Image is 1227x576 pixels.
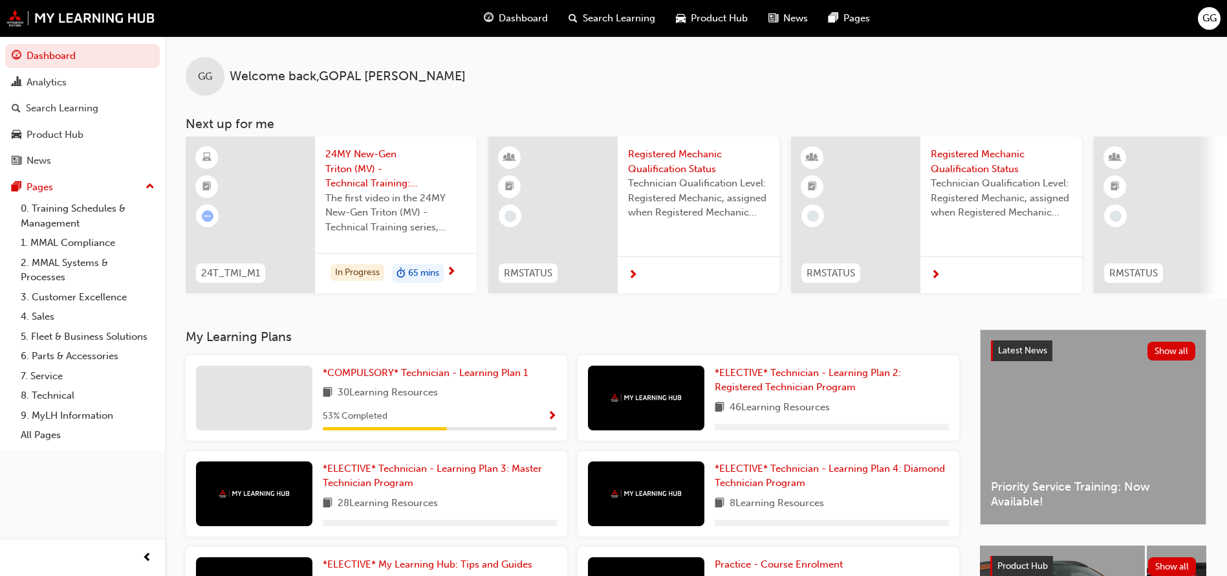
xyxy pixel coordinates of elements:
div: Pages [27,180,53,195]
span: booktick-icon [202,179,212,195]
span: GG [198,69,212,84]
a: *ELECTIVE* Technician - Learning Plan 2: Registered Technician Program [715,366,949,395]
span: RMSTATUS [807,266,855,281]
span: Welcome back , GOPAL [PERSON_NAME] [230,69,466,84]
span: learningRecordVerb_NONE-icon [807,210,819,222]
a: RMSTATUSRegistered Mechanic Qualification StatusTechnician Qualification Level: Registered Mechan... [488,137,779,293]
a: Search Learning [5,96,160,120]
span: News [783,11,808,26]
a: 4. Sales [16,307,160,327]
a: 9. MyLH Information [16,406,160,426]
a: 24T_TMI_M124MY New-Gen Triton (MV) - Technical Training: Video 1 of 3The first video in the 24MY ... [186,137,477,293]
span: chart-icon [12,77,21,89]
img: mmal [219,489,290,498]
span: Search Learning [583,11,655,26]
a: 5. Fleet & Business Solutions [16,327,160,347]
a: *ELECTIVE* Technician - Learning Plan 3: Master Technician Program [323,461,557,491]
span: next-icon [446,267,456,278]
a: 1. MMAL Compliance [16,233,160,253]
span: car-icon [12,129,21,141]
span: pages-icon [829,10,838,27]
span: news-icon [768,10,778,27]
span: RMSTATUS [1109,266,1158,281]
img: mmal [611,393,682,402]
a: *ELECTIVE* Technician - Learning Plan 4: Diamond Technician Program [715,461,949,491]
a: 3. Customer Excellence [16,287,160,307]
span: book-icon [323,496,332,512]
a: news-iconNews [758,5,818,32]
h3: Next up for me [165,116,1227,131]
a: All Pages [16,425,160,445]
span: *ELECTIVE* My Learning Hub: Tips and Guides [323,559,532,570]
span: book-icon [715,400,724,416]
span: Registered Mechanic Qualification Status [931,147,1072,176]
span: guage-icon [12,50,21,62]
span: Technician Qualification Level: Registered Mechanic, assigned when Registered Mechanic modules ha... [628,176,769,220]
img: mmal [6,10,155,27]
button: Show all [1147,342,1196,360]
span: learningRecordVerb_ATTEMPT-icon [202,210,213,222]
span: 28 Learning Resources [338,496,438,512]
span: RMSTATUS [504,266,552,281]
a: Analytics [5,71,160,94]
span: book-icon [323,385,332,401]
button: GG [1198,7,1221,30]
a: car-iconProduct Hub [666,5,758,32]
a: search-iconSearch Learning [558,5,666,32]
a: 7. Service [16,366,160,386]
span: car-icon [676,10,686,27]
span: Practice - Course Enrolment [715,559,843,570]
div: Search Learning [26,101,98,116]
span: GG [1202,11,1217,26]
span: Priority Service Training: Now Available! [991,480,1195,509]
span: search-icon [12,103,21,115]
span: 46 Learning Resources [730,400,830,416]
button: Show all [1148,557,1197,576]
span: *ELECTIVE* Technician - Learning Plan 4: Diamond Technician Program [715,463,945,489]
a: News [5,149,160,173]
div: Analytics [27,75,67,90]
a: *ELECTIVE* My Learning Hub: Tips and Guides [323,557,537,572]
span: learningRecordVerb_NONE-icon [505,210,516,222]
a: pages-iconPages [818,5,880,32]
span: book-icon [715,496,724,512]
span: learningResourceType_INSTRUCTOR_LED-icon [1111,150,1120,166]
span: learningRecordVerb_NONE-icon [1110,210,1122,222]
span: The first video in the 24MY New-Gen Triton (MV) - Technical Training series, covering: Engine [325,191,466,235]
a: Product Hub [5,123,160,147]
span: Latest News [998,345,1047,356]
span: news-icon [12,155,21,167]
a: guage-iconDashboard [473,5,558,32]
span: *ELECTIVE* Technician - Learning Plan 3: Master Technician Program [323,463,542,489]
div: News [27,153,51,168]
span: *ELECTIVE* Technician - Learning Plan 2: Registered Technician Program [715,367,901,393]
span: guage-icon [484,10,494,27]
h3: My Learning Plans [186,329,959,344]
span: pages-icon [12,182,21,194]
span: *COMPULSORY* Technician - Learning Plan 1 [323,367,528,379]
a: Dashboard [5,44,160,68]
span: booktick-icon [505,179,514,195]
span: learningResourceType_INSTRUCTOR_LED-icon [505,150,514,166]
span: learningResourceType_ELEARNING-icon [202,150,212,166]
span: next-icon [931,270,940,282]
span: search-icon [569,10,578,27]
span: Dashboard [499,11,548,26]
span: 53 % Completed [323,409,387,424]
span: Registered Mechanic Qualification Status [628,147,769,176]
span: up-icon [146,179,155,195]
a: 2. MMAL Systems & Processes [16,253,160,287]
span: booktick-icon [1111,179,1120,195]
span: Product Hub [997,560,1048,571]
button: DashboardAnalyticsSearch LearningProduct HubNews [5,41,160,175]
div: In Progress [331,264,384,282]
span: 8 Learning Resources [730,496,824,512]
a: Latest NewsShow allPriority Service Training: Now Available! [980,329,1206,525]
button: Pages [5,175,160,199]
span: booktick-icon [808,179,817,195]
span: Show Progress [547,411,557,423]
span: 24MY New-Gen Triton (MV) - Technical Training: Video 1 of 3 [325,147,466,191]
a: 8. Technical [16,386,160,406]
span: duration-icon [396,265,406,282]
